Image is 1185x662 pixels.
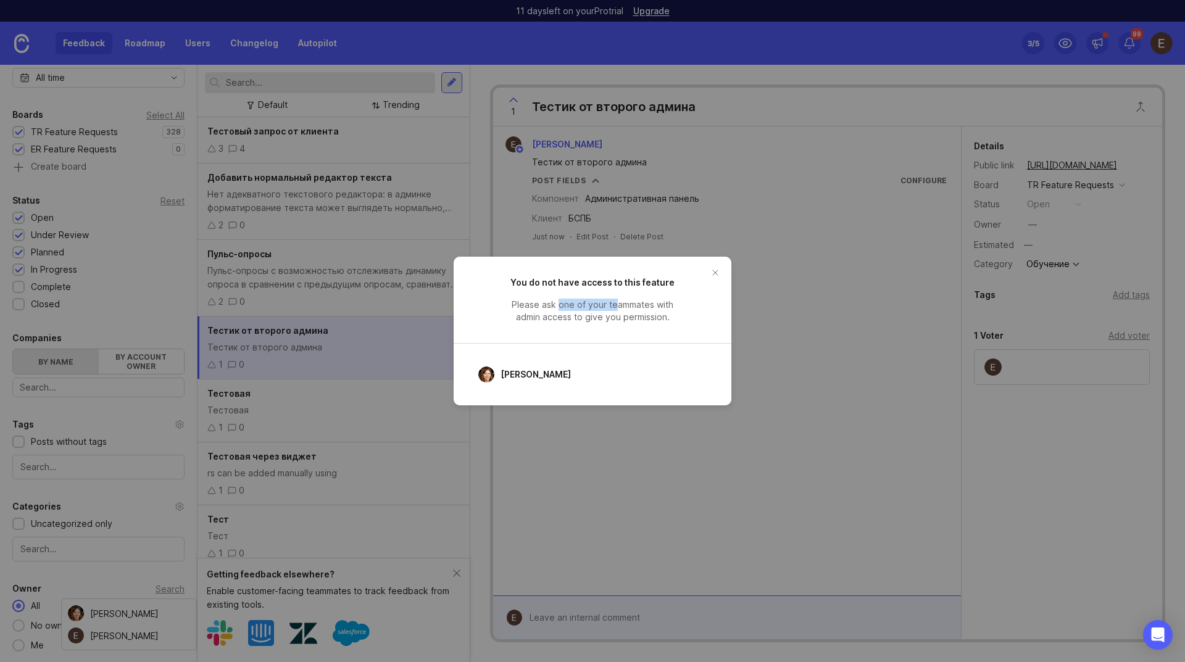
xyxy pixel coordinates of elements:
h2: You do not have access to this feature [500,276,685,289]
div: Open Intercom Messenger [1143,620,1173,650]
button: close button [705,263,725,283]
img: Elena Kushpel [478,366,494,383]
span: [PERSON_NAME] [501,368,571,381]
a: Elena Kushpel[PERSON_NAME] [473,363,585,386]
span: Please ask one of your teammates with admin access to give you permission. [500,299,685,323]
